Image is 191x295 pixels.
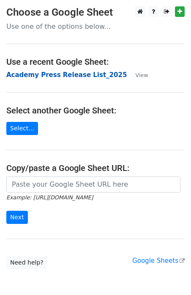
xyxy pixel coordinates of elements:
small: Example: [URL][DOMAIN_NAME] [6,194,93,201]
input: Paste your Google Sheet URL here [6,176,180,193]
p: Use one of the options below... [6,22,185,31]
a: Google Sheets [132,257,185,265]
iframe: Chat Widget [149,254,191,295]
h3: Choose a Google Sheet [6,6,185,19]
input: Next [6,211,28,224]
h4: Copy/paste a Google Sheet URL: [6,163,185,173]
a: Need help? [6,256,47,269]
a: Select... [6,122,38,135]
a: View [127,71,148,79]
a: Academy Press Release List_2025 [6,71,127,79]
small: View [135,72,148,78]
h4: Select another Google Sheet: [6,105,185,116]
h4: Use a recent Google Sheet: [6,57,185,67]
